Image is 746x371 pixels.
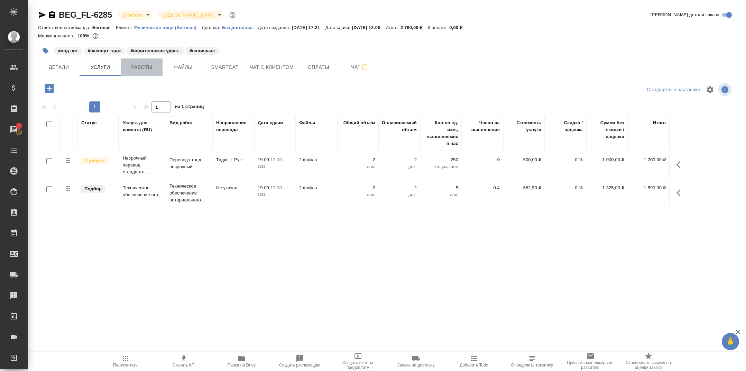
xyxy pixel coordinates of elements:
p: 1 590,00 ₽ [631,184,666,191]
p: 2025 [258,163,292,170]
p: 250 [424,156,458,163]
div: Направление перевода [216,119,251,133]
span: Скачать КП [173,363,195,368]
span: Скопировать ссылку на оценку заказа [624,360,673,370]
p: 100% [77,33,91,38]
button: Скачать КП [155,352,213,371]
p: Маржинальность: [38,33,77,38]
p: 0,00 ₽ [449,25,468,30]
button: Добавить услугу [40,81,59,96]
button: Скопировать ссылку для ЯМессенджера [38,11,46,19]
p: Ответственная команда: [38,25,92,30]
p: док. [341,163,375,170]
span: Заявка на доставку [397,363,434,368]
a: BEG_FL-6285 [59,10,112,19]
div: Стоимость услуги [507,119,541,133]
span: Детали [42,63,75,72]
p: 19.09, [258,185,270,190]
p: 12:00 [270,185,282,190]
p: 1 325,00 ₽ [590,184,624,191]
button: 🙏 [722,333,739,350]
span: Призвать менеджера по развитию [565,360,615,370]
span: Добавить Todo [460,363,488,368]
span: Определить тематику [511,363,553,368]
div: Вид работ [169,119,193,126]
td: 0 [462,153,503,177]
span: Посмотреть информацию [718,83,733,96]
p: док. [382,191,417,198]
span: Настроить таблицу [702,81,718,98]
p: Клиент: [116,25,134,30]
button: Призвать менеджера по развитию [561,352,619,371]
p: 2 790,00 ₽ [400,25,428,30]
button: [DEMOGRAPHIC_DATA] [161,12,215,18]
span: Работы [125,63,158,72]
p: 2 [341,184,375,191]
p: Не указан [216,184,251,191]
p: Физическое лицо (Беговая) [134,25,202,30]
p: 0 % [548,184,583,191]
div: Оплачиваемый объем [382,119,417,133]
p: К оплате: [428,25,450,30]
button: Создать рекламацию [271,352,329,371]
p: Договор: [202,25,222,30]
button: Добавить тэг [38,43,53,58]
p: [DATE] 17:21 [292,25,325,30]
button: Добавить Todo [445,352,503,371]
div: В работе [118,10,152,20]
div: Общий объем [343,119,375,126]
div: Сумма без скидки / наценки [590,119,624,140]
p: #водительское удост. [130,47,180,54]
button: Скопировать ссылку на оценку заказа [619,352,678,371]
p: Техническое обеспечение нот... [123,184,163,198]
span: Папка на Drive [228,363,256,368]
div: Дата сдачи [258,119,283,126]
button: Пересчитать [96,352,155,371]
button: Папка на Drive [213,352,271,371]
div: Услуга для клиента (RU) [123,119,163,133]
p: 2 [341,156,375,163]
svg: Подписаться [361,63,369,71]
p: 2 [382,184,417,191]
p: док. [424,191,458,198]
p: 1 000,00 ₽ [590,156,624,163]
p: 0 % [548,156,583,163]
p: #под нот [58,47,78,54]
p: #наличные [190,47,215,54]
div: В работе [158,10,224,20]
p: 2 [382,156,417,163]
button: Показать кнопки [672,156,689,173]
a: Без договора [222,24,258,30]
a: 1 [2,121,26,138]
a: Физическое лицо (Беговая) [134,24,202,30]
span: 1 [13,123,24,129]
div: Итого [653,119,666,126]
p: В работе [84,157,104,164]
p: 12:00 [270,157,282,162]
p: Дата создания: [258,25,292,30]
span: паспорт тадж [83,47,126,53]
p: Перевод станд. несрочный [169,156,209,170]
span: Smartcat [208,63,241,72]
div: Статус [81,119,97,126]
p: 2 файла [299,156,334,163]
p: Тадж → Рус [216,156,251,163]
p: 19.09, [258,157,270,162]
div: Часов на выполнение [465,119,500,133]
span: Чат [343,63,377,71]
span: из 1 страниц [175,102,204,112]
p: 5 [424,184,458,191]
p: Техническое обеспечение нотариального... [169,183,209,203]
p: Подбор [84,185,102,192]
p: Беговая [92,25,116,30]
span: Создать счет на предоплату [333,360,383,370]
div: Кол-во ед. изм., выполняемое в час [424,119,458,147]
p: Итого: [386,25,400,30]
button: Показать кнопки [672,184,689,201]
span: 🙏 [725,334,736,349]
div: split button [645,84,702,95]
div: Файлы [299,119,315,126]
span: [PERSON_NAME] детали заказа [651,11,719,18]
span: под нот [53,47,83,53]
p: #паспорт тадж [88,47,121,54]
